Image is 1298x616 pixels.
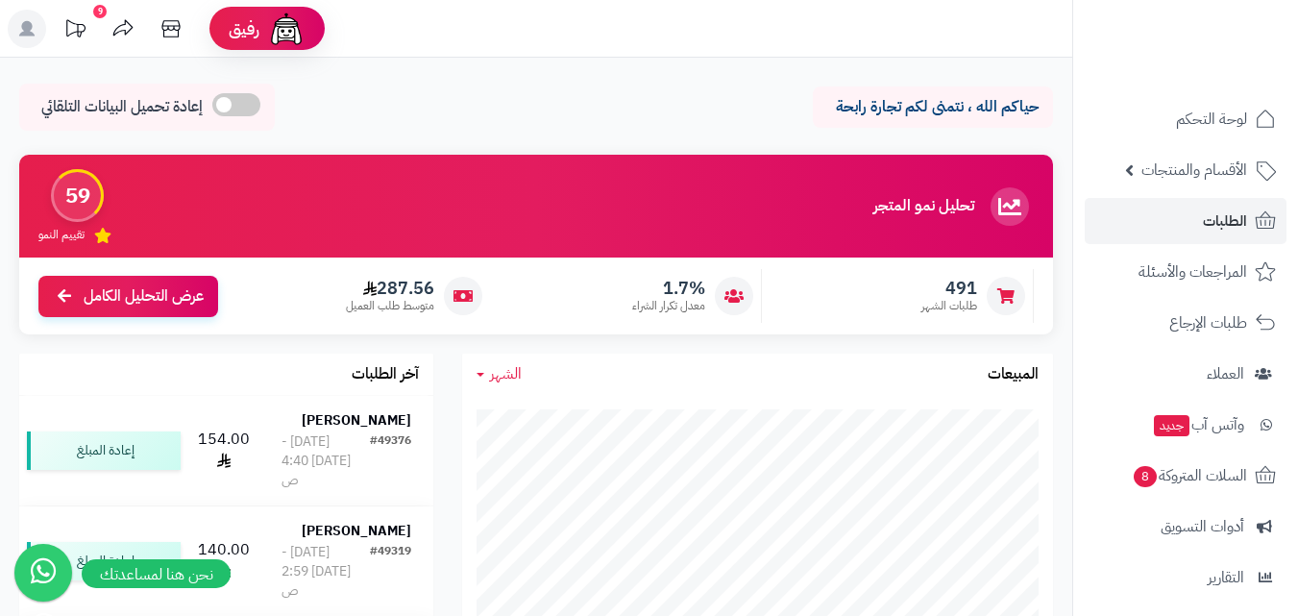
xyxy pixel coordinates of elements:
span: العملاء [1207,360,1244,387]
span: المراجعات والأسئلة [1139,259,1247,285]
div: #49319 [370,543,411,601]
span: لوحة التحكم [1176,106,1247,133]
h3: آخر الطلبات [352,366,419,383]
div: [DATE] - [DATE] 2:59 ص [282,543,370,601]
a: تحديثات المنصة [51,10,99,53]
span: جديد [1154,415,1189,436]
div: إعادة المبلغ [27,542,181,580]
span: 8 [1134,466,1157,487]
span: أدوات التسويق [1161,513,1244,540]
span: طلبات الإرجاع [1169,309,1247,336]
span: السلات المتروكة [1132,462,1247,489]
a: وآتس آبجديد [1085,402,1286,448]
a: التقارير [1085,554,1286,601]
span: 287.56 [346,278,434,299]
div: [DATE] - [DATE] 4:40 ص [282,432,370,490]
h3: المبيعات [988,366,1039,383]
p: حياكم الله ، نتمنى لكم تجارة رابحة [827,96,1039,118]
span: التقارير [1208,564,1244,591]
a: طلبات الإرجاع [1085,300,1286,346]
a: السلات المتروكة8 [1085,453,1286,499]
img: ai-face.png [267,10,306,48]
div: إعادة المبلغ [27,431,181,470]
span: طلبات الشهر [921,298,977,314]
img: logo-2.png [1167,54,1280,94]
span: 1.7% [632,278,705,299]
a: عرض التحليل الكامل [38,276,218,317]
span: متوسط طلب العميل [346,298,434,314]
td: 154.00 [188,396,259,505]
span: تقييم النمو [38,227,85,243]
td: 140.00 [188,506,259,616]
span: إعادة تحميل البيانات التلقائي [41,96,203,118]
strong: [PERSON_NAME] [302,410,411,431]
h3: تحليل نمو المتجر [873,198,974,215]
span: 491 [921,278,977,299]
a: الشهر [477,363,522,385]
a: لوحة التحكم [1085,96,1286,142]
span: الشهر [490,362,522,385]
div: 9 [93,5,107,18]
div: #49376 [370,432,411,490]
a: المراجعات والأسئلة [1085,249,1286,295]
span: وآتس آب [1152,411,1244,438]
strong: [PERSON_NAME] [302,521,411,541]
a: الطلبات [1085,198,1286,244]
a: أدوات التسويق [1085,504,1286,550]
span: معدل تكرار الشراء [632,298,705,314]
a: العملاء [1085,351,1286,397]
span: الطلبات [1203,208,1247,234]
span: رفيق [229,17,259,40]
span: الأقسام والمنتجات [1141,157,1247,184]
span: عرض التحليل الكامل [84,285,204,308]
